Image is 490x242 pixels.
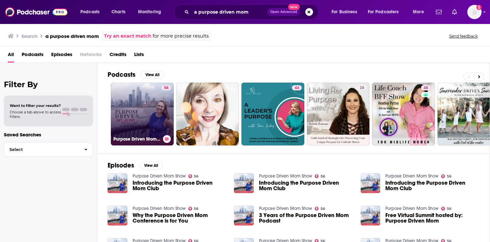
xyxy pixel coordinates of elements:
button: Open AdvancedNew [267,8,300,16]
span: Logged in as EllaRoseMurphy [467,5,482,19]
a: 48 [372,83,435,145]
button: open menu [364,7,408,17]
a: EpisodesView All [108,161,163,169]
a: Purpose Driven Mom Show [133,173,186,179]
span: Want to filter your results? [10,103,61,108]
a: Show notifications dropdown [433,6,444,17]
a: Credits [110,49,126,63]
a: 44 [292,85,302,90]
p: Saved Searches [4,132,93,138]
a: Episodes [51,49,72,63]
span: 44 [295,85,299,91]
img: Free Virtual Summit hosted by: Purpose Driven Mom [361,206,380,225]
a: Introducing the Purpose Driven Mom Club [259,180,353,191]
svg: Email not verified [476,5,482,10]
a: Purpose Driven Mom Show [133,206,186,211]
a: 3 Years of the Purpose Driven Mom Podcast [259,213,353,224]
span: 56 [447,175,451,178]
a: All [8,49,14,63]
span: for more precise results [153,32,209,40]
a: Purpose Driven Mom Show [259,173,312,179]
span: Monitoring [138,7,161,17]
a: 56 [315,207,325,211]
span: Networks [80,49,102,63]
a: Podcasts [22,49,43,63]
a: Purpose Driven Mom Show [259,206,312,211]
span: 56 [164,85,169,91]
button: open menu [76,7,108,17]
a: Free Virtual Summit hosted by: Purpose Driven Mom [385,213,479,224]
img: Podchaser - Follow, Share and Rate Podcasts [5,6,67,18]
a: 28 [307,83,370,145]
span: Select [4,147,79,152]
a: 44 [241,83,304,145]
img: Introducing the Purpose Driven Mom Club [108,173,127,193]
button: open menu [134,7,169,17]
a: Lists [134,49,144,63]
span: 48 [424,85,428,91]
a: Introducing the Purpose Driven Mom Club [133,180,227,191]
h2: Filter By [4,80,93,89]
span: For Business [332,7,357,17]
button: open menu [327,7,365,17]
span: Open Advanced [270,10,297,14]
h3: Purpose Driven Mom Show [113,136,160,142]
button: View All [141,71,164,79]
span: For Podcasters [368,7,399,17]
h3: Search [21,33,38,39]
span: 56 [194,175,198,178]
span: 56 [321,207,325,210]
a: Purpose Driven Mom Show [385,206,438,211]
span: 56 [447,207,451,210]
a: Show notifications dropdown [449,6,460,17]
img: Why the Purpose Driven Mom Conference is for You [108,206,127,225]
a: 56 [315,174,325,178]
a: 56 [161,85,171,90]
h2: Podcasts [108,71,135,79]
span: 56 [321,175,325,178]
img: Introducing the Purpose Driven Mom Club [234,173,254,193]
img: Introducing the Purpose Driven Mom Club [361,173,380,193]
span: More [413,7,424,17]
span: Charts [111,7,125,17]
div: Search podcasts, credits, & more... [180,5,325,19]
button: Send feedback [447,33,480,39]
h3: a purpose driven mom [45,33,99,39]
a: Purpose Driven Mom Show [385,173,438,179]
span: Choose a tab above to access filters. [10,110,61,119]
a: 56Purpose Driven Mom Show [111,83,174,145]
a: 56 [188,174,199,178]
a: Why the Purpose Driven Mom Conference is for You [133,213,227,224]
span: Podcasts [80,7,99,17]
a: Introducing the Purpose Driven Mom Club [385,180,479,191]
span: New [288,4,300,10]
a: 48 [421,85,431,90]
img: 3 Years of the Purpose Driven Mom Podcast [234,206,254,225]
h2: Episodes [108,161,134,169]
a: 56 [441,174,451,178]
a: 28 [357,85,367,90]
a: 56 [188,207,199,211]
button: open menu [408,7,432,17]
a: 56 [441,207,451,211]
button: Select [4,142,93,157]
button: Show profile menu [467,5,482,19]
a: Try an exact match [104,32,151,40]
a: Charts [107,7,129,17]
a: PodcastsView All [108,71,164,79]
